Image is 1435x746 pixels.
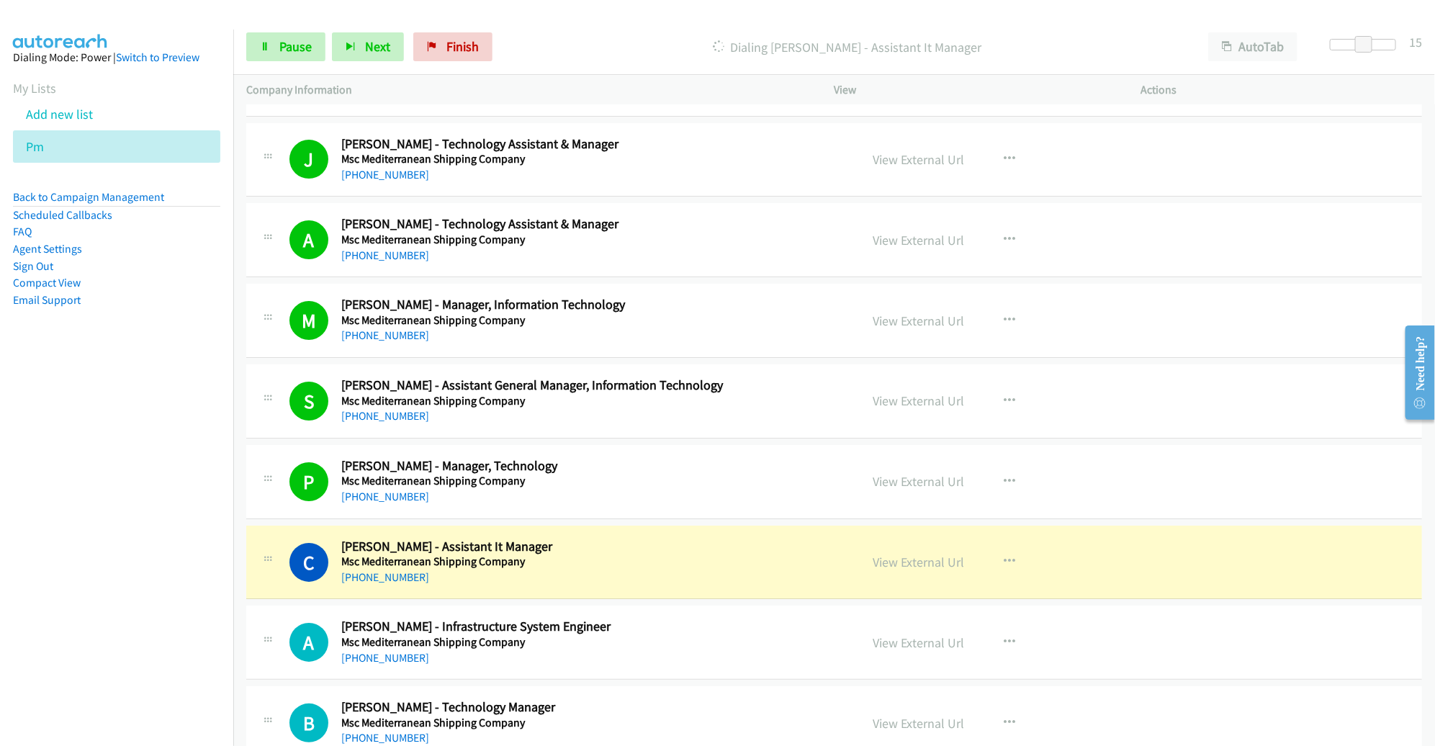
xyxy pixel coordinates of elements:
h2: [PERSON_NAME] - Technology Assistant & Manager [341,136,840,153]
h5: Msc Mediterranean Shipping Company [341,233,840,247]
h5: Msc Mediterranean Shipping Company [341,152,840,166]
span: Pause [279,38,312,55]
a: Pause [246,32,325,61]
a: View External Url [873,634,965,651]
p: Actions [1141,81,1422,99]
a: FAQ [13,225,32,238]
a: Compact View [13,276,81,289]
a: Scheduled Callbacks [13,208,112,222]
p: View [835,81,1115,99]
a: [PHONE_NUMBER] [341,731,429,745]
h5: Msc Mediterranean Shipping Company [341,716,840,730]
a: View External Url [873,151,965,168]
div: The call is yet to be attempted [289,623,328,662]
a: Agent Settings [13,242,82,256]
a: Pm [26,138,44,155]
div: Dialing Mode: Power | [13,49,220,66]
a: Back to Campaign Management [13,190,164,204]
h2: [PERSON_NAME] - Technology Manager [341,699,840,716]
a: Sign Out [13,259,53,273]
iframe: Resource Center [1394,315,1435,430]
h1: S [289,382,328,421]
h2: [PERSON_NAME] - Technology Assistant & Manager [341,216,840,233]
p: Dialing [PERSON_NAME] - Assistant It Manager [512,37,1182,57]
a: View External Url [873,715,965,732]
a: View External Url [873,473,965,490]
button: Next [332,32,404,61]
h1: J [289,140,328,179]
a: [PHONE_NUMBER] [341,570,429,584]
a: [PHONE_NUMBER] [341,490,429,503]
h5: Msc Mediterranean Shipping Company [341,554,840,569]
h1: C [289,543,328,582]
h5: Msc Mediterranean Shipping Company [341,313,840,328]
a: [PHONE_NUMBER] [341,248,429,262]
h1: A [289,220,328,259]
h2: [PERSON_NAME] - Infrastructure System Engineer [341,619,840,635]
h2: [PERSON_NAME] - Assistant It Manager [341,539,840,555]
h2: [PERSON_NAME] - Assistant General Manager, Information Technology [341,377,840,394]
a: Switch to Preview [116,50,199,64]
h1: P [289,462,328,501]
p: Company Information [246,81,809,99]
h1: A [289,623,328,662]
a: View External Url [873,554,965,570]
a: View External Url [873,392,965,409]
h5: Msc Mediterranean Shipping Company [341,474,840,488]
span: Next [365,38,390,55]
a: Finish [413,32,492,61]
a: Email Support [13,293,81,307]
a: [PHONE_NUMBER] [341,328,429,342]
a: [PHONE_NUMBER] [341,168,429,181]
a: View External Url [873,232,965,248]
h1: M [289,301,328,340]
h2: [PERSON_NAME] - Manager, Technology [341,458,840,475]
a: My Lists [13,80,56,96]
a: Add new list [26,106,93,122]
a: View External Url [873,313,965,329]
h2: [PERSON_NAME] - Manager, Information Technology [341,297,840,313]
h1: B [289,704,328,742]
button: AutoTab [1208,32,1297,61]
div: 15 [1409,32,1422,52]
h5: Msc Mediterranean Shipping Company [341,635,840,650]
span: Finish [446,38,479,55]
a: [PHONE_NUMBER] [341,651,429,665]
a: [PHONE_NUMBER] [341,409,429,423]
div: The call is yet to be attempted [289,704,328,742]
h5: Msc Mediterranean Shipping Company [341,394,840,408]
